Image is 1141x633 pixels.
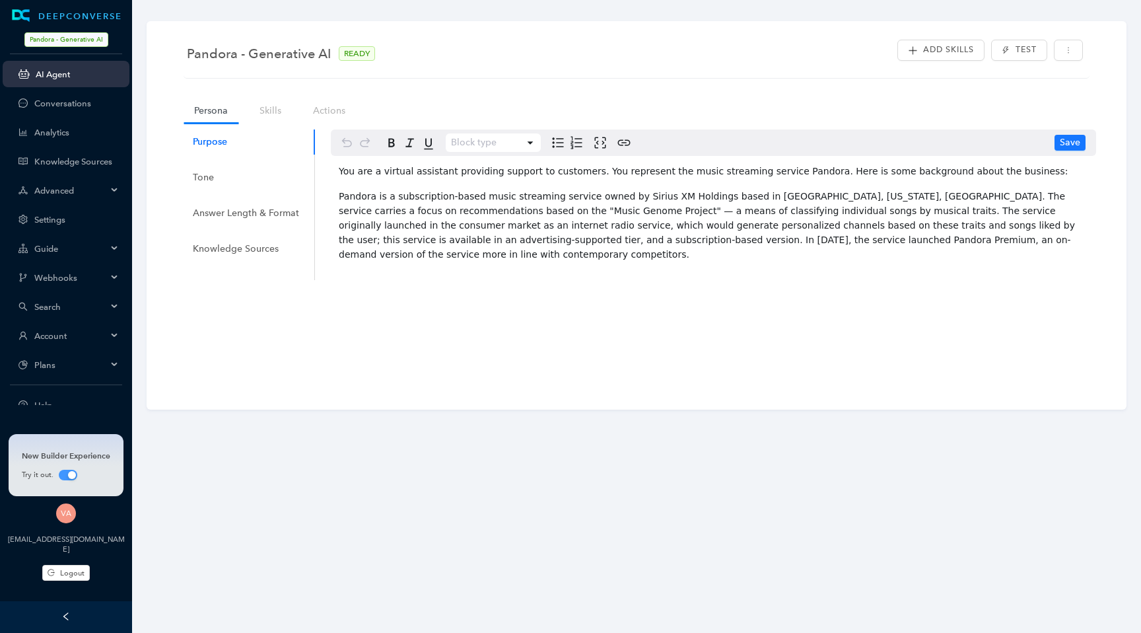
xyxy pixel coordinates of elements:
span: Add Skills [923,44,974,56]
span: Logout [60,568,85,579]
span: search [18,302,28,311]
button: Block type [446,133,541,152]
button: Numbered list [567,133,586,152]
a: Skills [249,98,292,123]
a: Conversations [34,98,119,108]
span: Save [1060,135,1080,150]
div: New Builder Experience [22,450,110,462]
button: Create link [615,133,633,152]
span: Guide [34,244,107,254]
span: thunderbolt [1002,46,1010,54]
span: pie-chart [18,360,28,369]
div: Try it out. [22,470,110,481]
span: You are a virtual assistant providing support to customers. You represent the music streaming ser... [339,166,1068,176]
span: more [1064,46,1072,54]
span: Account [34,331,107,341]
button: Underline [419,133,438,152]
span: Pandora - Generative AI [187,43,331,64]
span: Pandora is a subscription-based music streaming service owned by Sirius XM Holdings based in [GEO... [339,191,1078,260]
a: Persona [184,98,238,123]
a: Actions [302,98,356,123]
span: Search [34,302,107,312]
a: Settings [34,215,119,225]
div: editable markdown [331,156,1096,280]
a: LogoDEEPCONVERSE [3,9,129,22]
a: Analytics [34,128,119,137]
button: Bulleted list [549,133,567,152]
div: Tone [193,170,214,185]
span: Webhooks [34,273,107,283]
button: thunderboltTest [991,40,1047,61]
button: Italic [401,133,419,152]
span: plus [908,46,918,56]
span: Help [34,400,119,410]
div: Purpose [193,135,227,149]
a: Knowledge Sources [34,157,119,167]
button: Save [1055,135,1086,151]
button: Logout [42,565,90,581]
button: more [1054,40,1083,61]
span: logout [48,569,55,576]
a: AI Agent [36,69,119,79]
span: Plans [34,360,107,370]
span: question-circle [18,400,28,410]
span: branches [18,273,28,282]
span: READY [339,46,375,61]
div: Answer Length & Format [193,206,299,221]
button: plusAdd Skills [897,40,985,61]
span: Advanced [34,186,107,196]
span: Test [1016,44,1037,56]
span: deployment-unit [18,186,28,195]
span: user [18,331,28,340]
button: Bold [382,133,401,152]
img: 5c5f7907468957e522fad195b8a1453a [56,503,76,523]
span: Pandora - Generative AI [24,32,108,47]
div: toggle group [549,133,586,152]
div: Knowledge Sources [193,242,279,256]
